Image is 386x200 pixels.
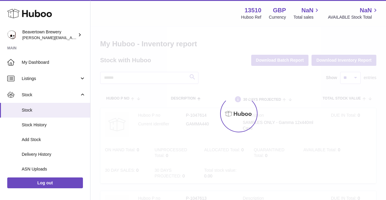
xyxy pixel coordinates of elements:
[245,6,261,14] strong: 13510
[7,177,83,188] a: Log out
[22,60,86,65] span: My Dashboard
[328,6,379,20] a: NaN AVAILABLE Stock Total
[22,76,79,82] span: Listings
[269,14,286,20] div: Currency
[293,6,320,20] a: NaN Total sales
[301,6,313,14] span: NaN
[22,35,121,40] span: [PERSON_NAME][EMAIL_ADDRESS][DOMAIN_NAME]
[360,6,372,14] span: NaN
[22,92,79,98] span: Stock
[22,166,86,172] span: ASN Uploads
[273,6,286,14] strong: GBP
[7,30,16,39] img: millie@beavertownbrewery.co.uk
[22,107,86,113] span: Stock
[328,14,379,20] span: AVAILABLE Stock Total
[293,14,320,20] span: Total sales
[22,29,77,41] div: Beavertown Brewery
[22,152,86,157] span: Delivery History
[22,122,86,128] span: Stock History
[241,14,261,20] div: Huboo Ref
[22,137,86,143] span: Add Stock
